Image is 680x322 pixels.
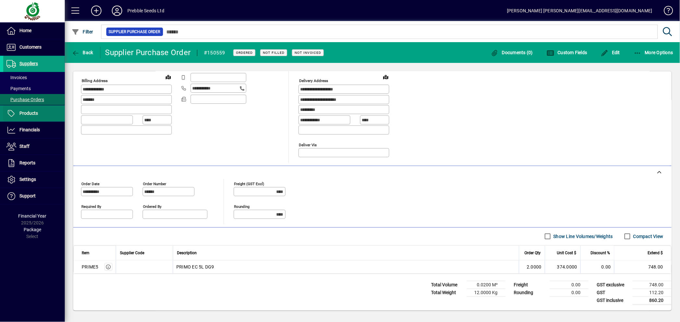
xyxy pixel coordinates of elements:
td: Freight [511,281,550,289]
td: Rounding [511,289,550,296]
button: Add [86,5,107,17]
td: 0.00 [550,289,589,296]
td: GST exclusive [594,281,633,289]
div: Supplier Purchase Order [105,47,191,58]
span: Order Qty [525,249,541,256]
mat-label: Freight (GST excl) [234,181,264,186]
button: Documents (0) [489,47,535,58]
button: Back [70,47,95,58]
td: 860.20 [633,296,672,304]
span: Invoices [6,75,27,80]
span: Reports [19,160,35,165]
app-page-header-button: Back [65,47,100,58]
label: Compact View [632,233,663,240]
span: Description [177,249,197,256]
span: Home [19,28,31,33]
a: Settings [3,172,65,188]
button: Profile [107,5,127,17]
span: Extend $ [648,249,663,256]
td: GST inclusive [594,296,633,304]
span: Package [24,227,41,232]
span: Support [19,193,36,198]
button: Custom Fields [545,47,589,58]
a: Customers [3,39,65,55]
span: Financials [19,127,40,132]
span: Back [72,50,93,55]
span: Custom Fields [546,50,587,55]
td: 2.0000 [519,260,545,273]
span: Not Filled [263,51,285,55]
span: Staff [19,144,29,149]
td: 12.0000 Kg [467,289,506,296]
a: Reports [3,155,65,171]
td: Total Volume [428,281,467,289]
td: 0.00 [580,260,614,273]
span: Customers [19,44,41,50]
mat-label: Rounding [234,204,250,209]
span: Suppliers [19,61,38,66]
div: Prebble Seeds Ltd [127,6,164,16]
span: Purchase Orders [6,97,44,102]
td: Total Weight [428,289,467,296]
td: GST [594,289,633,296]
button: Edit [599,47,622,58]
td: 748.00 [633,281,672,289]
div: [PERSON_NAME] [PERSON_NAME][EMAIL_ADDRESS][DOMAIN_NAME] [507,6,652,16]
span: Unit Cost $ [557,249,577,256]
mat-label: Required by [81,204,101,209]
span: Filter [72,29,93,34]
span: Products [19,111,38,116]
span: Ordered [236,51,253,55]
a: Support [3,188,65,204]
span: Item [82,249,89,256]
a: Knowledge Base [659,1,672,22]
span: Not Invoiced [295,51,321,55]
span: Edit [601,50,620,55]
a: View on map [163,72,173,82]
span: Documents (0) [491,50,533,55]
span: Settings [19,177,36,182]
td: 748.00 [614,260,671,273]
span: Discount % [591,249,610,256]
a: Financials [3,122,65,138]
td: 0.00 [550,281,589,289]
a: Home [3,23,65,39]
span: Supplier Purchase Order [109,29,160,35]
mat-label: Ordered by [143,204,161,209]
a: Products [3,105,65,122]
a: Invoices [3,72,65,83]
a: Payments [3,83,65,94]
a: Purchase Orders [3,94,65,105]
button: More Options [632,47,675,58]
span: PRIMO EC 5L DG9 [176,264,214,270]
span: Financial Year [18,213,47,219]
mat-label: Deliver via [299,142,317,147]
span: Supplier Code [120,249,144,256]
button: Filter [70,26,95,38]
span: More Options [634,50,674,55]
label: Show Line Volumes/Weights [552,233,613,240]
span: Payments [6,86,31,91]
mat-label: Order date [81,181,100,186]
td: 0.0200 M³ [467,281,506,289]
div: #150559 [204,48,225,58]
mat-label: Order number [143,181,166,186]
div: PRIME5 [82,264,99,270]
td: 112.20 [633,289,672,296]
a: View on map [381,72,391,82]
a: Staff [3,138,65,155]
td: 374.0000 [545,260,580,273]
